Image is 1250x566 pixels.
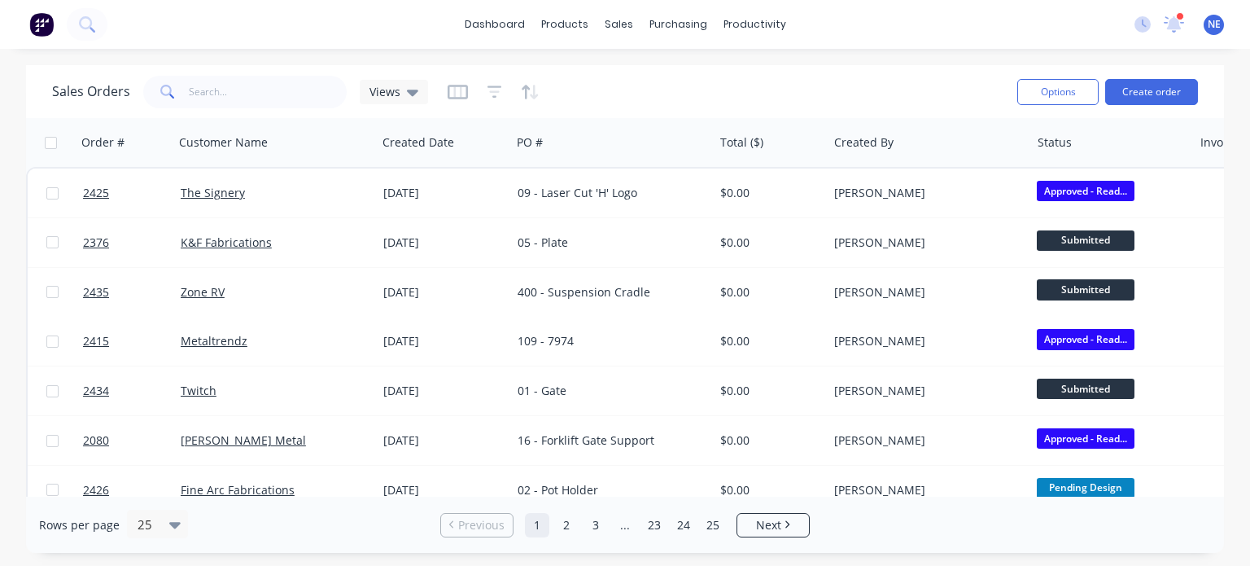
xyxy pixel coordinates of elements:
[1037,279,1134,300] span: Submitted
[613,513,637,537] a: Jump forward
[834,134,894,151] div: Created By
[1017,79,1099,105] button: Options
[1037,230,1134,251] span: Submitted
[83,366,181,415] a: 2434
[458,517,505,533] span: Previous
[83,185,109,201] span: 2425
[83,383,109,399] span: 2434
[720,284,815,301] div: $0.00
[642,513,667,537] a: Page 23
[52,84,130,99] h1: Sales Orders
[181,284,225,300] a: Zone RV
[181,383,216,398] a: Twitch
[83,218,181,267] a: 2376
[382,134,454,151] div: Created Date
[83,268,181,317] a: 2435
[181,482,295,498] a: Fine Arc Fabrications
[518,185,697,201] div: 09 - Laser Cut 'H' Logo
[583,513,608,537] a: Page 3
[737,517,809,533] a: Next page
[1105,79,1198,105] button: Create order
[834,284,1014,301] div: [PERSON_NAME]
[83,284,109,301] span: 2435
[525,513,549,537] a: Page 1 is your current page
[83,466,181,515] a: 2426
[383,185,505,201] div: [DATE]
[834,482,1014,498] div: [PERSON_NAME]
[83,482,109,498] span: 2426
[518,284,697,301] div: 400 - Suspension Cradle
[715,12,794,37] div: productivity
[383,333,505,349] div: [DATE]
[720,134,763,151] div: Total ($)
[179,134,268,151] div: Customer Name
[83,235,109,251] span: 2376
[383,482,505,498] div: [DATE]
[434,513,816,537] ul: Pagination
[834,235,1014,251] div: [PERSON_NAME]
[83,416,181,465] a: 2080
[181,235,272,250] a: K&F Fabrications
[83,169,181,217] a: 2425
[441,517,513,533] a: Previous page
[518,482,697,498] div: 02 - Pot Holder
[1208,17,1221,32] span: NE
[1037,329,1134,349] span: Approved - Read...
[383,284,505,301] div: [DATE]
[720,333,815,349] div: $0.00
[720,185,815,201] div: $0.00
[189,76,347,108] input: Search...
[1038,134,1072,151] div: Status
[83,432,109,449] span: 2080
[720,235,815,251] div: $0.00
[518,235,697,251] div: 05 - Plate
[720,482,815,498] div: $0.00
[181,185,245,200] a: The Signery
[181,333,247,349] a: Metaltrendz
[517,134,543,151] div: PO #
[383,383,505,399] div: [DATE]
[597,12,641,37] div: sales
[29,12,54,37] img: Factory
[518,432,697,449] div: 16 - Forklift Gate Support
[720,383,815,399] div: $0.00
[39,517,120,533] span: Rows per page
[1037,428,1134,449] span: Approved - Read...
[834,383,1014,399] div: [PERSON_NAME]
[834,432,1014,449] div: [PERSON_NAME]
[518,333,697,349] div: 109 - 7974
[834,185,1014,201] div: [PERSON_NAME]
[81,134,125,151] div: Order #
[369,83,400,100] span: Views
[383,235,505,251] div: [DATE]
[701,513,725,537] a: Page 25
[1037,181,1134,201] span: Approved - Read...
[641,12,715,37] div: purchasing
[518,383,697,399] div: 01 - Gate
[671,513,696,537] a: Page 24
[383,432,505,449] div: [DATE]
[756,517,781,533] span: Next
[181,432,306,448] a: [PERSON_NAME] Metal
[1037,379,1134,399] span: Submitted
[834,333,1014,349] div: [PERSON_NAME]
[1037,478,1134,498] span: Pending Design
[720,432,815,449] div: $0.00
[533,12,597,37] div: products
[554,513,579,537] a: Page 2
[83,317,181,366] a: 2415
[457,12,533,37] a: dashboard
[83,333,109,349] span: 2415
